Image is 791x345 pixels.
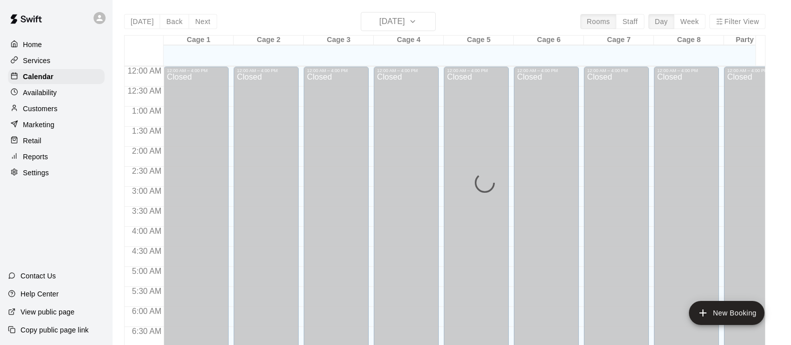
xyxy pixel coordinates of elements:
p: Help Center [21,289,59,299]
div: Cage 8 [654,36,724,45]
div: Cage 5 [444,36,514,45]
p: Availability [23,88,57,98]
span: 4:00 AM [130,227,164,235]
span: 5:00 AM [130,267,164,275]
span: 1:00 AM [130,107,164,115]
div: 12:00 AM – 4:00 PM [587,68,646,73]
a: Availability [8,85,105,100]
a: Services [8,53,105,68]
span: 12:30 AM [125,87,164,95]
div: Cage 1 [164,36,234,45]
p: Copy public page link [21,325,89,335]
a: Settings [8,165,105,180]
p: Calendar [23,72,54,82]
div: Cage 7 [584,36,654,45]
p: Services [23,56,51,66]
div: Cage 4 [374,36,444,45]
a: Calendar [8,69,105,84]
span: 3:30 AM [130,207,164,215]
div: Cage 6 [514,36,584,45]
div: 12:00 AM – 4:00 PM [377,68,436,73]
div: Cage 3 [304,36,374,45]
p: Home [23,40,42,50]
p: Settings [23,168,49,178]
p: Customers [23,104,58,114]
p: Marketing [23,120,55,130]
span: 3:00 AM [130,187,164,195]
span: 4:30 AM [130,247,164,255]
div: 12:00 AM – 4:00 PM [727,68,786,73]
a: Reports [8,149,105,164]
a: Marketing [8,117,105,132]
span: 1:30 AM [130,127,164,135]
span: 6:00 AM [130,307,164,315]
span: 6:30 AM [130,327,164,335]
p: Reports [23,152,48,162]
p: Contact Us [21,271,56,281]
div: 12:00 AM – 4:00 PM [237,68,296,73]
a: Retail [8,133,105,148]
div: 12:00 AM – 4:00 PM [517,68,576,73]
span: 2:00 AM [130,147,164,155]
div: 12:00 AM – 4:00 PM [167,68,226,73]
div: Cage 2 [234,36,304,45]
span: 2:30 AM [130,167,164,175]
a: Customers [8,101,105,116]
p: View public page [21,307,75,317]
div: 12:00 AM – 4:00 PM [657,68,716,73]
a: Home [8,37,105,52]
button: add [689,301,764,325]
p: Retail [23,136,42,146]
span: 12:00 AM [125,67,164,75]
span: 5:30 AM [130,287,164,295]
div: 12:00 AM – 4:00 PM [447,68,506,73]
div: 12:00 AM – 4:00 PM [307,68,366,73]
